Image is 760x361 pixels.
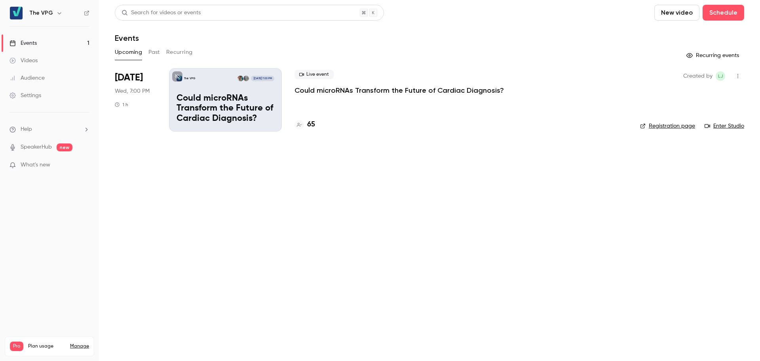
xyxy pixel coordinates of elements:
[307,119,315,130] h4: 65
[10,7,23,19] img: The VPG
[184,76,196,80] p: The VPG
[28,343,65,350] span: Plan usage
[243,76,249,81] img: Dr Eve Hanks
[294,70,334,79] span: Live event
[57,143,72,151] span: new
[115,46,142,59] button: Upcoming
[21,143,52,151] a: SpeakerHub
[718,71,723,81] span: LJ
[29,9,53,17] h6: The VPG
[251,76,274,81] span: [DATE] 7:00 PM
[115,71,143,84] span: [DATE]
[294,119,315,130] a: 65
[10,342,23,351] span: Pro
[640,122,695,130] a: Registration page
[70,343,89,350] a: Manage
[654,5,699,21] button: New video
[166,46,193,59] button: Recurring
[705,122,744,130] a: Enter Studio
[115,87,150,95] span: Wed, 7:00 PM
[9,92,41,99] div: Settings
[9,57,38,65] div: Videos
[169,68,282,132] a: Could microRNAs Transform the Future of Cardiac Diagnosis? The VPGDr Eve HanksMatt Garland[DATE] ...
[716,71,725,81] span: Laura Jackson
[21,125,32,134] span: Help
[9,39,37,47] div: Events
[683,49,744,62] button: Recurring events
[80,162,89,169] iframe: Noticeable Trigger
[294,86,504,95] a: Could microRNAs Transform the Future of Cardiac Diagnosis?
[9,125,89,134] li: help-dropdown-opener
[237,76,243,81] img: Matt Garland
[703,5,744,21] button: Schedule
[148,46,160,59] button: Past
[9,74,45,82] div: Audience
[21,161,50,169] span: What's new
[115,68,156,132] div: Oct 1 Wed, 7:00 PM (Europe/London)
[122,9,201,17] div: Search for videos or events
[683,71,712,81] span: Created by
[177,94,274,124] p: Could microRNAs Transform the Future of Cardiac Diagnosis?
[115,33,139,43] h1: Events
[115,101,128,108] div: 1 h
